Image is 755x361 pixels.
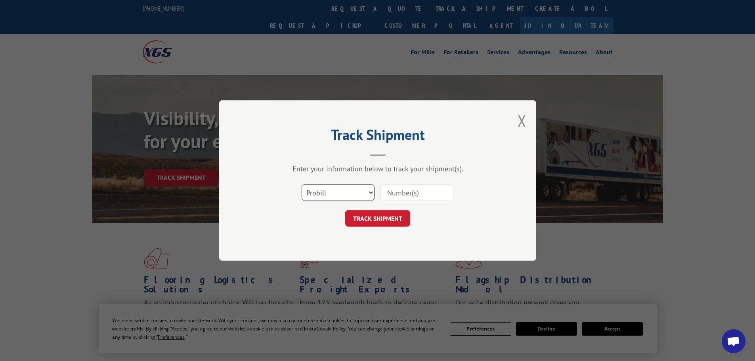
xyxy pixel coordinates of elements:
[518,110,526,131] button: Close modal
[380,184,453,201] input: Number(s)
[259,164,497,173] div: Enter your information below to track your shipment(s).
[345,210,410,227] button: TRACK SHIPMENT
[722,329,745,353] div: Open chat
[259,129,497,144] h2: Track Shipment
